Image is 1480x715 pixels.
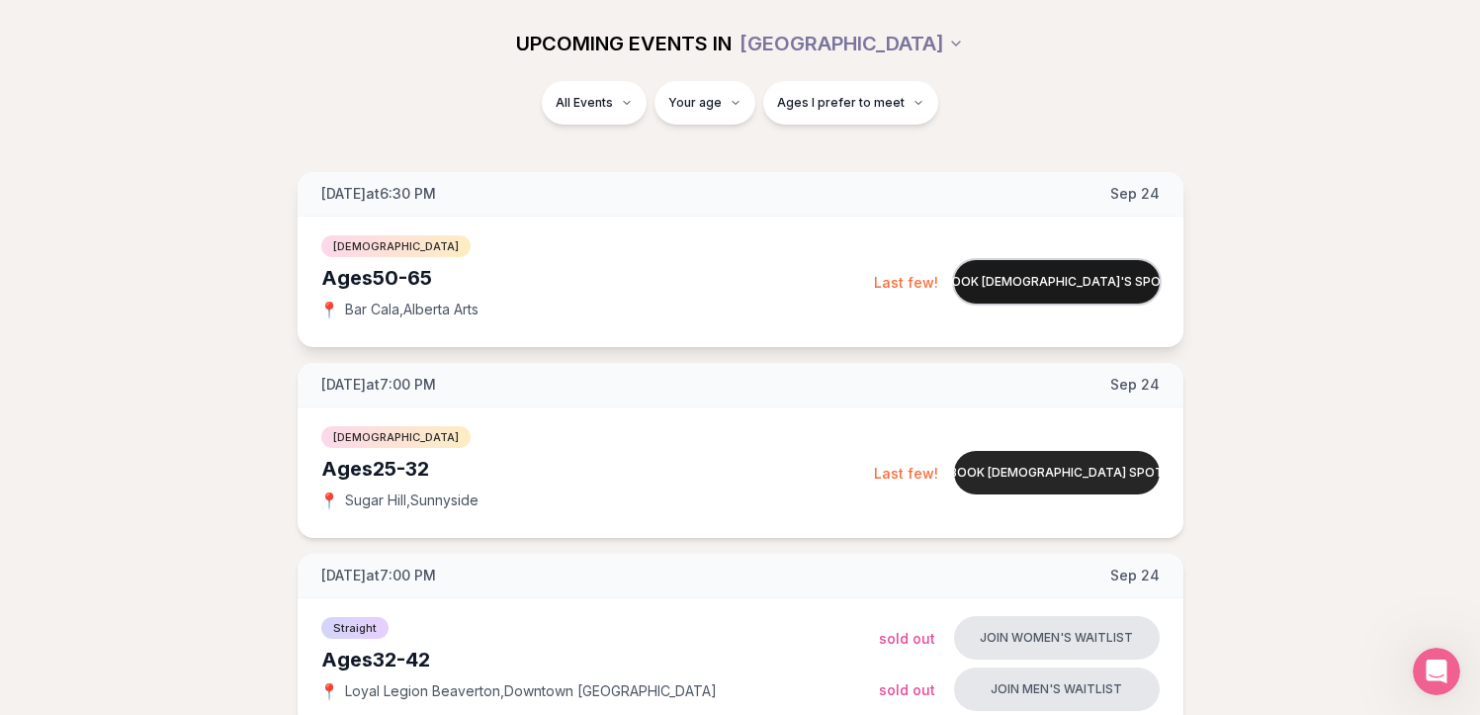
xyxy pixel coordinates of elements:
span: Last few! [874,465,938,482]
span: Ages I prefer to meet [777,95,905,111]
div: Ages 50-65 [321,264,874,292]
span: Sold Out [879,630,935,647]
span: Sep 24 [1110,375,1160,395]
span: Your age [668,95,722,111]
span: [DATE] at 6:30 PM [321,184,436,204]
div: Ages 25-32 [321,455,874,483]
div: Ages 32-42 [321,646,879,673]
span: Bar Cala , Alberta Arts [345,300,479,319]
span: Last few! [874,274,938,291]
span: [DEMOGRAPHIC_DATA] [321,426,471,448]
button: All Events [542,81,647,125]
span: All Events [556,95,613,111]
button: Your age [654,81,755,125]
span: UPCOMING EVENTS IN [516,30,732,57]
span: [DATE] at 7:00 PM [321,375,436,395]
span: 📍 [321,683,337,699]
span: Sugar Hill , Sunnyside [345,491,479,510]
span: Straight [321,617,389,639]
button: Book [DEMOGRAPHIC_DATA]'s spot [954,260,1160,304]
span: Sold Out [879,681,935,698]
iframe: Intercom live chat [1413,648,1460,695]
span: [DATE] at 7:00 PM [321,566,436,585]
span: 📍 [321,302,337,317]
span: 📍 [321,492,337,508]
span: Sep 24 [1110,566,1160,585]
button: Ages I prefer to meet [763,81,938,125]
span: Sep 24 [1110,184,1160,204]
button: Join men's waitlist [954,668,1160,711]
span: [DEMOGRAPHIC_DATA] [321,235,471,257]
button: Join women's waitlist [954,616,1160,660]
span: Loyal Legion Beaverton , Downtown [GEOGRAPHIC_DATA] [345,681,717,701]
button: [GEOGRAPHIC_DATA] [740,22,964,65]
button: Book [DEMOGRAPHIC_DATA] spot [954,451,1160,494]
